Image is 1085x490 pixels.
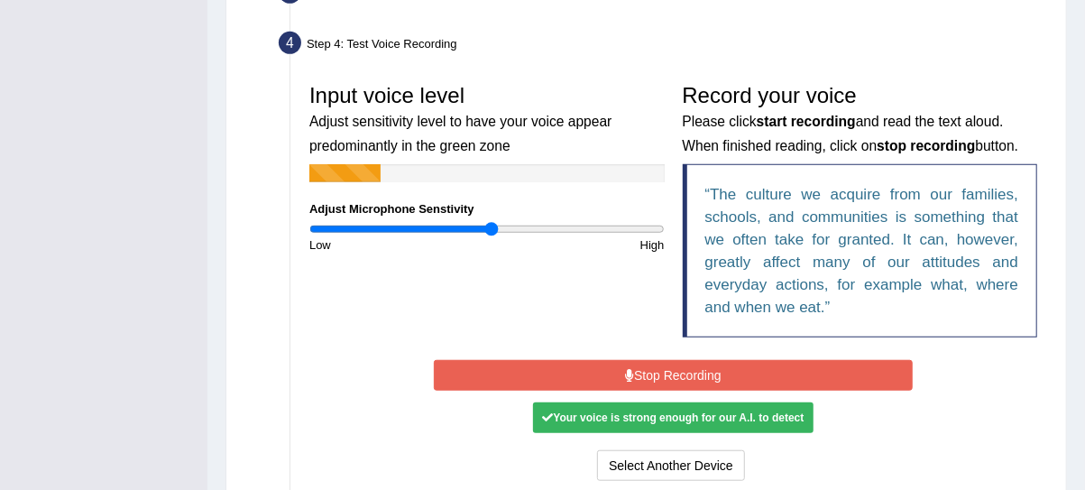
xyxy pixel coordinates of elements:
h3: Record your voice [683,84,1038,155]
small: Adjust sensitivity level to have your voice appear predominantly in the green zone [309,114,611,153]
b: stop recording [877,138,975,153]
h3: Input voice level [309,84,665,155]
div: High [487,236,674,254]
button: Select Another Device [597,450,745,481]
div: Low [300,236,487,254]
label: Adjust Microphone Senstivity [309,200,474,217]
button: Stop Recording [434,360,913,391]
div: Step 4: Test Voice Recording [271,26,1058,66]
small: Please click and read the text aloud. When finished reading, click on button. [683,114,1019,153]
div: Your voice is strong enough for our A.I. to detect [533,402,813,433]
q: The culture we acquire from our families, schools, and communities is something that we often tak... [705,186,1019,316]
b: start recording [757,114,856,129]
